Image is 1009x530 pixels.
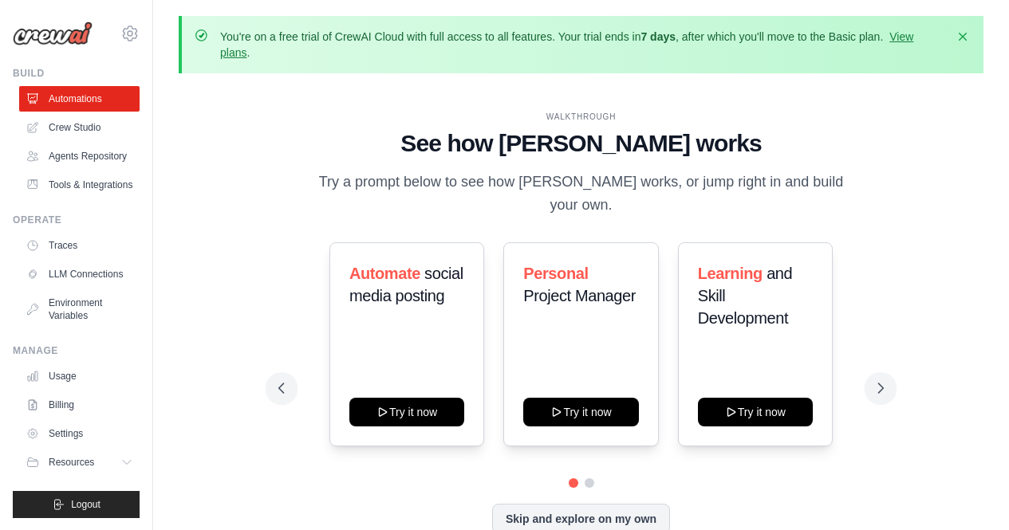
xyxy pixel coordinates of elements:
button: Try it now [698,398,813,426]
span: Resources [49,456,94,469]
a: Traces [19,233,140,258]
p: Try a prompt below to see how [PERSON_NAME] works, or jump right in and build your own. [313,171,849,218]
span: Learning [698,265,763,282]
button: Logout [13,491,140,518]
span: Automate [349,265,420,282]
div: Operate [13,214,140,226]
img: Logo [13,22,93,45]
div: Manage [13,344,140,357]
a: LLM Connections [19,261,140,287]
button: Try it now [349,398,464,426]
a: Automations [19,86,140,112]
div: WALKTHROUGH [278,111,884,123]
span: Project Manager [523,287,636,304]
h1: See how [PERSON_NAME] works [278,129,884,158]
a: Billing [19,392,140,418]
button: Try it now [523,398,638,426]
a: Environment Variables [19,290,140,328]
a: Tools & Integrations [19,172,140,198]
a: Usage [19,363,140,389]
strong: 7 days [640,30,676,43]
div: Build [13,67,140,80]
span: Logout [71,498,101,511]
a: Crew Studio [19,115,140,140]
span: Personal [523,265,588,282]
span: and Skill Development [698,265,793,327]
a: Settings [19,421,140,446]
button: Resources [19,450,140,475]
p: You're on a free trial of CrewAI Cloud with full access to all features. Your trial ends in , aft... [220,29,945,61]
a: Agents Repository [19,143,140,169]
